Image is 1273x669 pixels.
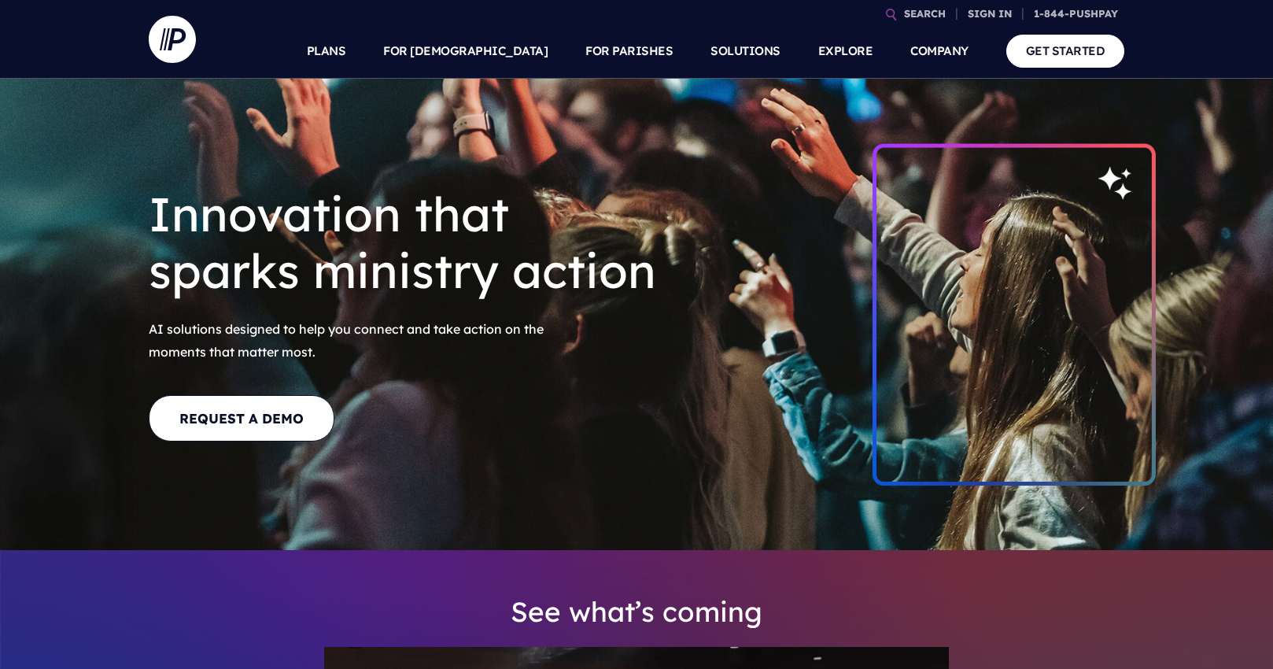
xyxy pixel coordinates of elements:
h3: See what’s coming [324,582,950,643]
a: GET STARTED [1006,35,1125,67]
span: AI solutions designed to help you connect and take action on the moments that matter most. [149,318,589,364]
a: COMPANY [910,24,969,79]
a: FOR PARISHES [585,24,673,79]
a: EXPLORE [818,24,873,79]
a: REQUEST A DEMO [149,395,334,442]
h1: Innovation that sparks ministry action [149,173,668,312]
a: SOLUTIONS [710,24,780,79]
a: FOR [DEMOGRAPHIC_DATA] [383,24,548,79]
a: PLANS [307,24,346,79]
